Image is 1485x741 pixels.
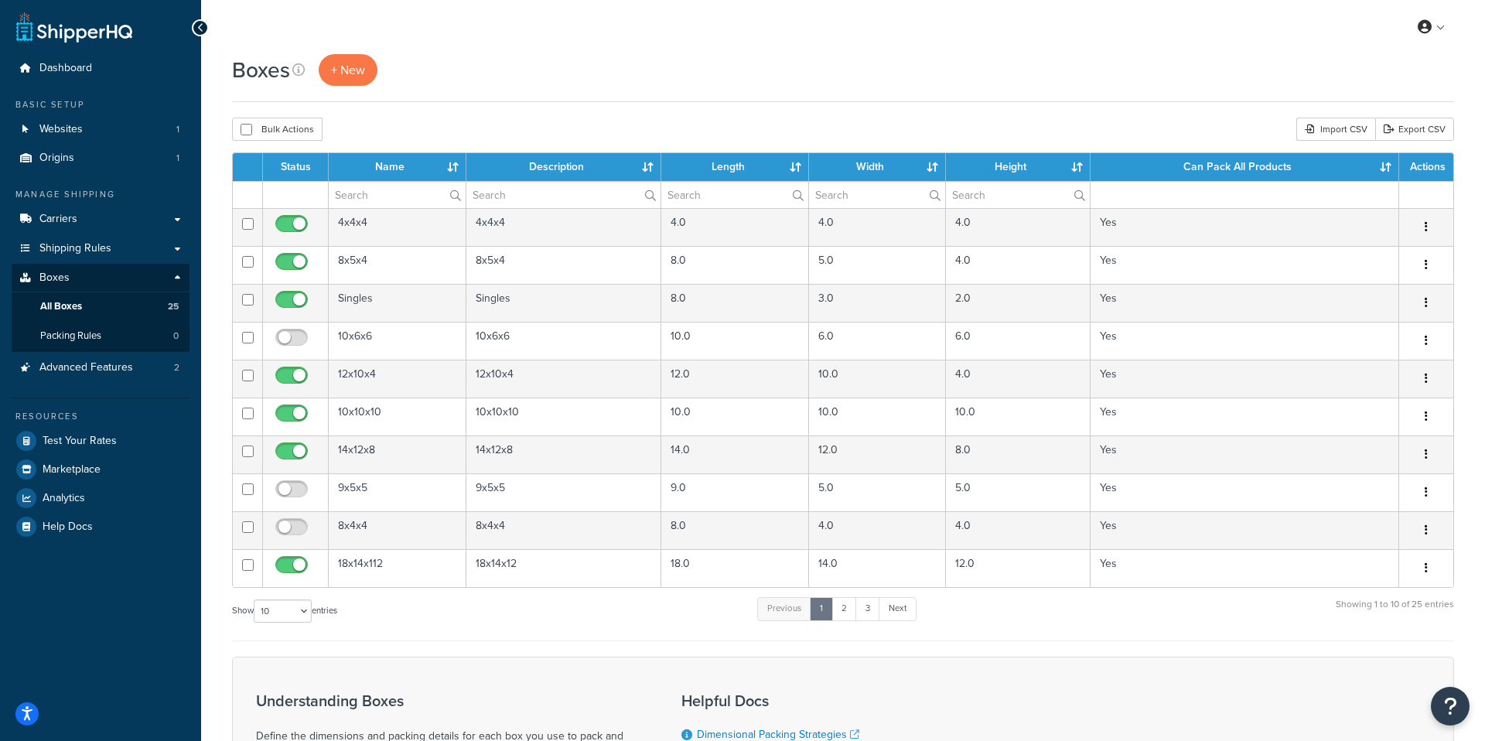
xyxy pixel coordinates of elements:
[329,208,466,246] td: 4x4x4
[232,599,337,623] label: Show entries
[809,322,945,360] td: 6.0
[16,12,132,43] a: ShipperHQ Home
[12,292,189,321] a: All Boxes 25
[319,54,377,86] a: + New
[12,484,189,512] li: Analytics
[809,549,945,587] td: 14.0
[12,322,189,350] a: Packing Rules 0
[1091,360,1399,398] td: Yes
[12,322,189,350] li: Packing Rules
[1431,687,1470,726] button: Open Resource Center
[809,246,945,284] td: 5.0
[466,511,662,549] td: 8x4x4
[12,427,189,455] a: Test Your Rates
[329,435,466,473] td: 14x12x8
[661,322,809,360] td: 10.0
[12,292,189,321] li: All Boxes
[681,692,924,709] h3: Helpful Docs
[39,361,133,374] span: Advanced Features
[39,123,83,136] span: Websites
[43,435,117,448] span: Test Your Rates
[12,353,189,382] li: Advanced Features
[661,511,809,549] td: 8.0
[12,98,189,111] div: Basic Setup
[12,410,189,423] div: Resources
[331,61,365,79] span: + New
[946,322,1091,360] td: 6.0
[946,360,1091,398] td: 4.0
[809,153,945,181] th: Width : activate to sort column ascending
[12,144,189,172] a: Origins 1
[329,284,466,322] td: Singles
[661,473,809,511] td: 9.0
[661,284,809,322] td: 8.0
[168,300,179,313] span: 25
[329,153,466,181] th: Name : activate to sort column ascending
[466,182,661,208] input: Search
[1091,435,1399,473] td: Yes
[1091,511,1399,549] td: Yes
[12,513,189,541] a: Help Docs
[43,463,101,476] span: Marketplace
[946,435,1091,473] td: 8.0
[1336,596,1454,629] div: Showing 1 to 10 of 25 entries
[831,597,857,620] a: 2
[661,153,809,181] th: Length : activate to sort column ascending
[176,152,179,165] span: 1
[466,473,662,511] td: 9x5x5
[946,153,1091,181] th: Height : activate to sort column ascending
[12,144,189,172] li: Origins
[855,597,880,620] a: 3
[1375,118,1454,141] a: Export CSV
[256,692,643,709] h3: Understanding Boxes
[946,182,1090,208] input: Search
[809,360,945,398] td: 10.0
[43,521,93,534] span: Help Docs
[232,55,290,85] h1: Boxes
[946,473,1091,511] td: 5.0
[39,152,74,165] span: Origins
[809,511,945,549] td: 4.0
[329,246,466,284] td: 8x5x4
[946,246,1091,284] td: 4.0
[12,456,189,483] li: Marketplace
[1091,246,1399,284] td: Yes
[12,205,189,234] a: Carriers
[1091,208,1399,246] td: Yes
[12,234,189,263] a: Shipping Rules
[12,264,189,292] a: Boxes
[329,473,466,511] td: 9x5x5
[12,353,189,382] a: Advanced Features 2
[12,54,189,83] a: Dashboard
[1091,398,1399,435] td: Yes
[39,271,70,285] span: Boxes
[757,597,811,620] a: Previous
[466,435,662,473] td: 14x12x8
[661,182,808,208] input: Search
[43,492,85,505] span: Analytics
[40,330,101,343] span: Packing Rules
[1091,473,1399,511] td: Yes
[12,115,189,144] a: Websites 1
[946,511,1091,549] td: 4.0
[466,360,662,398] td: 12x10x4
[1091,322,1399,360] td: Yes
[39,62,92,75] span: Dashboard
[810,597,833,620] a: 1
[466,153,662,181] th: Description : activate to sort column ascending
[176,123,179,136] span: 1
[809,435,945,473] td: 12.0
[1296,118,1375,141] div: Import CSV
[1091,549,1399,587] td: Yes
[809,208,945,246] td: 4.0
[263,153,329,181] th: Status
[466,284,662,322] td: Singles
[173,330,179,343] span: 0
[879,597,917,620] a: Next
[329,398,466,435] td: 10x10x10
[466,549,662,587] td: 18x14x12
[329,182,466,208] input: Search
